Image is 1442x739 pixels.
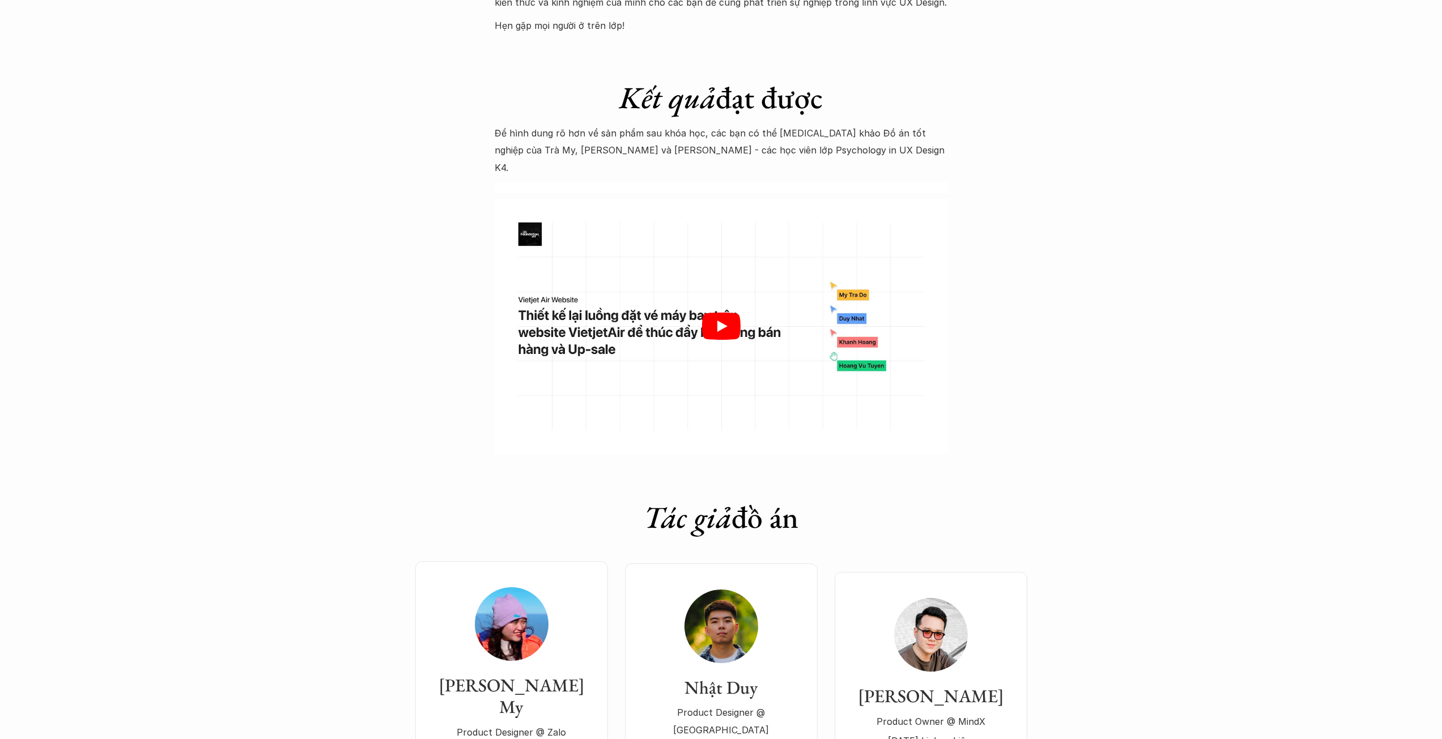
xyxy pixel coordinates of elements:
[495,79,948,116] h1: đạt được
[702,313,741,340] button: Play
[432,674,591,718] h3: [PERSON_NAME] My
[495,125,948,176] p: Để hình dung rõ hơn về sản phẩm sau khóa học, các bạn có thể [MEDICAL_DATA] khảo Đồ án tốt nghiệp...
[642,704,801,738] p: Product Designer @ [GEOGRAPHIC_DATA]
[644,497,731,537] em: Tác giả
[495,499,948,536] h1: đồ án
[852,713,1010,730] p: Product Owner @ MindX
[495,17,948,34] p: Hẹn gặp mọi người ở trên lớp!
[852,685,1010,707] h3: [PERSON_NAME]
[642,677,801,698] h3: Nhật Duy
[619,78,716,117] em: Kết quả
